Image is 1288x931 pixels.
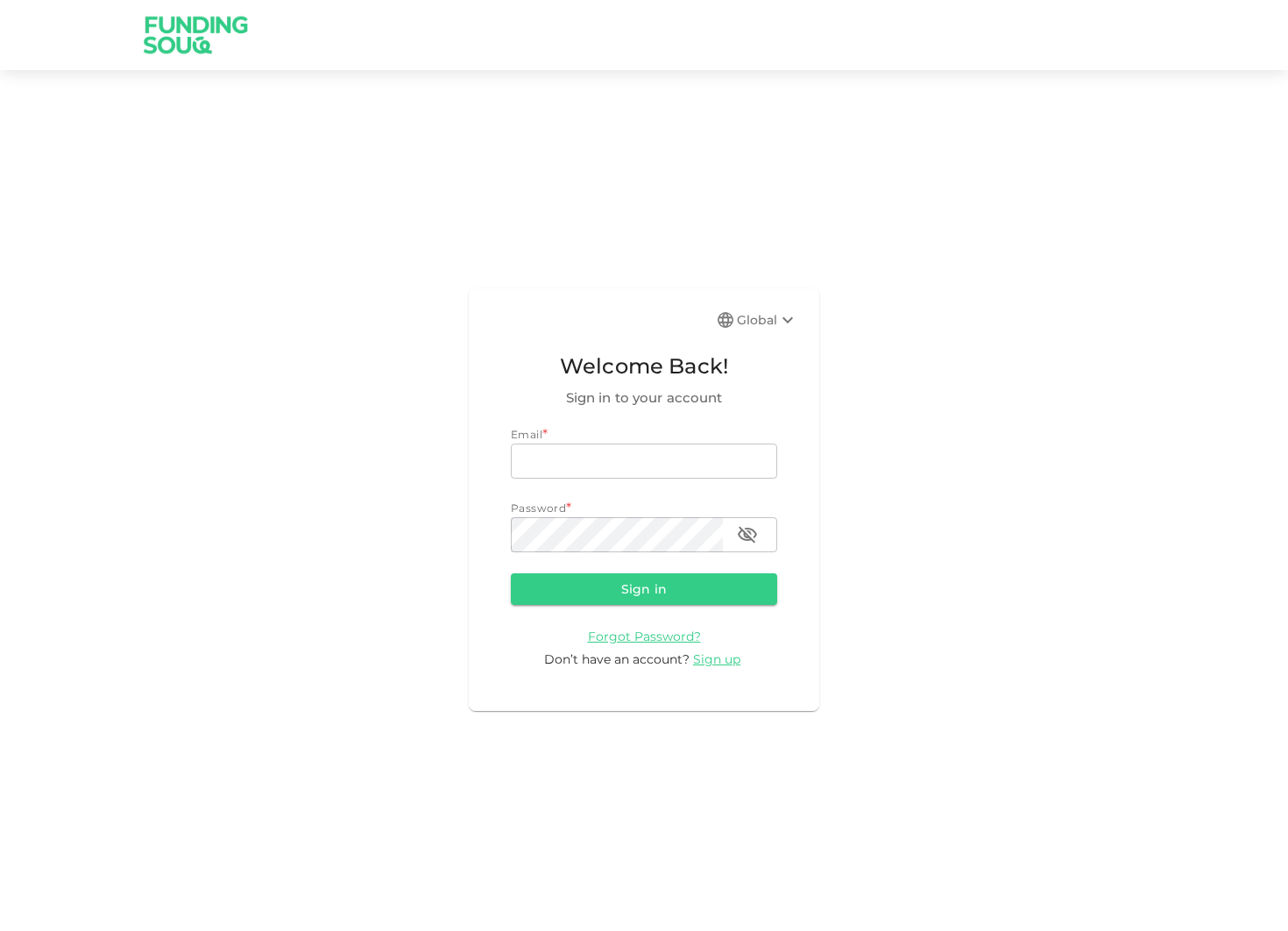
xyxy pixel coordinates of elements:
span: Password [511,501,566,515]
input: email [511,444,777,479]
span: Sign up [693,651,740,667]
span: Sign in to your account [511,387,777,409]
span: Email [511,428,542,441]
a: Forgot Password? [588,628,701,644]
span: Don’t have an account? [544,651,690,667]
button: Sign in [511,573,777,605]
input: password [511,517,723,552]
span: Forgot Password? [588,629,701,644]
span: Welcome Back! [511,350,777,383]
div: Global [737,309,798,330]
